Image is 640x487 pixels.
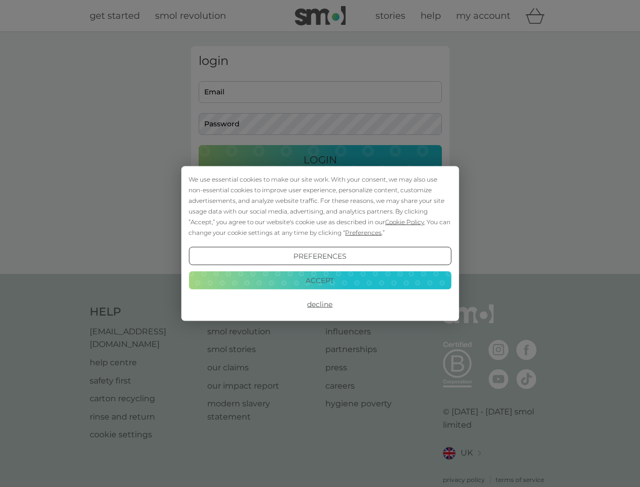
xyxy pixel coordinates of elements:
[345,229,382,236] span: Preferences
[189,295,451,314] button: Decline
[181,166,459,321] div: Cookie Consent Prompt
[189,174,451,238] div: We use essential cookies to make our site work. With your consent, we may also use non-essential ...
[189,271,451,289] button: Accept
[189,247,451,265] button: Preferences
[385,218,424,226] span: Cookie Policy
